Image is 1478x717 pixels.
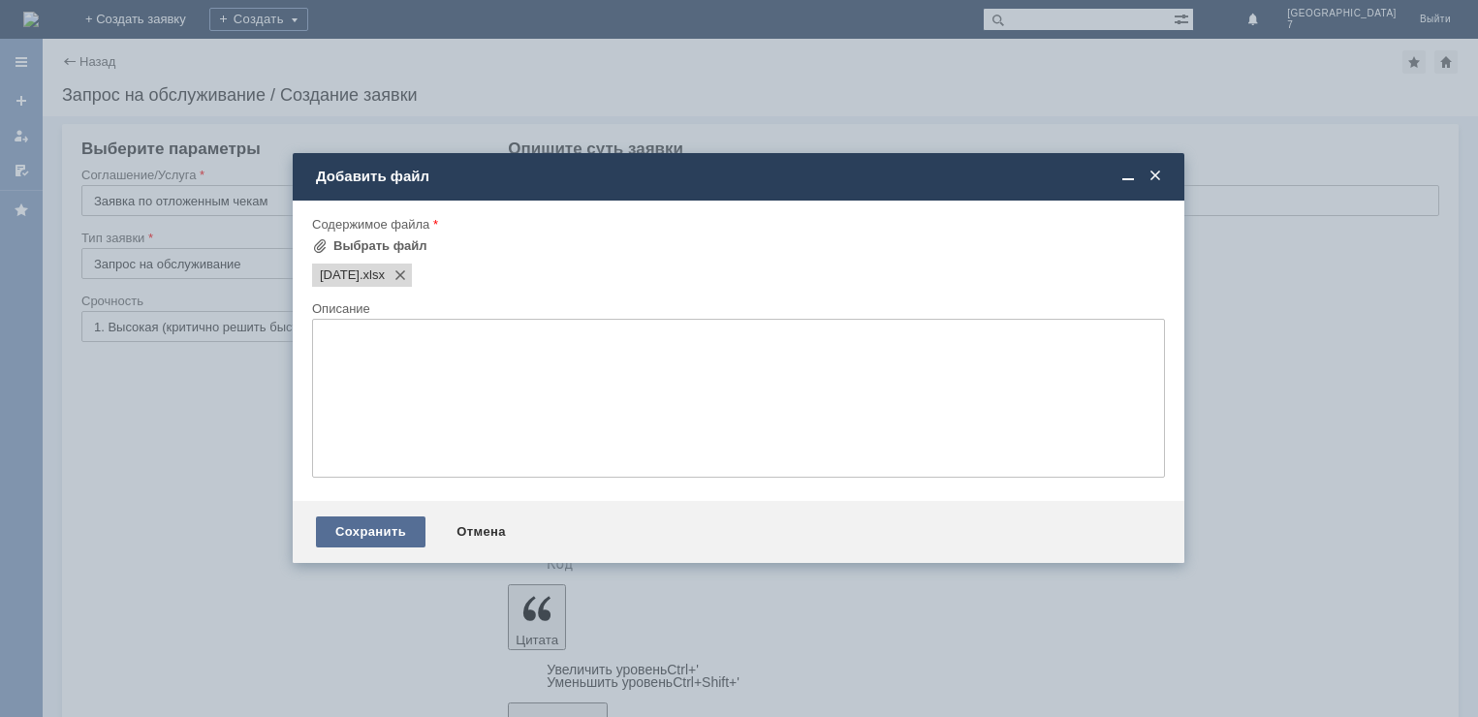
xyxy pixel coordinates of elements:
span: Закрыть [1146,168,1165,185]
div: Содержимое файла [312,218,1161,231]
span: Свернуть (Ctrl + M) [1118,168,1138,185]
div: прошу Вас удалить все отложенные чеки за [DATE] [8,8,283,39]
div: Описание [312,302,1161,315]
span: 03.09.2025.xlsx [320,267,360,283]
div: Добавить файл [316,168,1165,185]
div: Выбрать файл [333,238,427,254]
span: 03.09.2025.xlsx [360,267,385,283]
